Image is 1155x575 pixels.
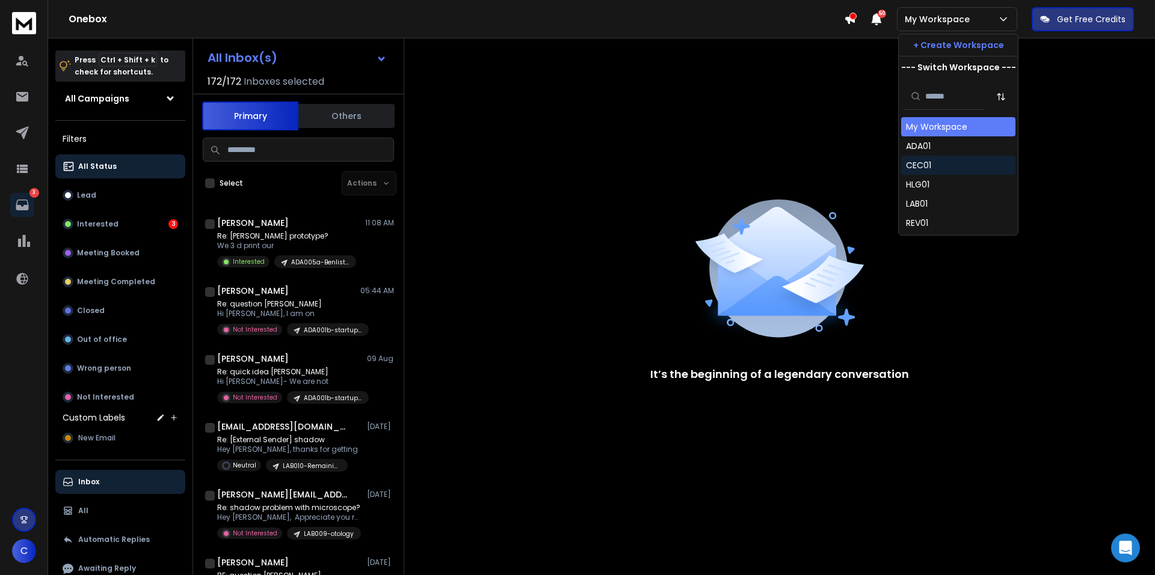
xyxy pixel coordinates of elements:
[77,364,131,373] p: Wrong person
[304,394,362,403] p: ADA001b-startups-30dayprototype
[217,309,362,318] p: Hi [PERSON_NAME], I am on
[367,354,394,364] p: 09 Aug
[244,75,324,89] h3: Inboxes selected
[217,367,362,377] p: Re: quick idea [PERSON_NAME]
[55,327,185,351] button: Out of office
[78,506,88,516] p: All
[906,159,931,171] div: CEC01
[78,535,150,544] p: Automatic Replies
[217,299,362,309] p: Re: question [PERSON_NAME]
[12,539,36,563] button: C
[217,513,362,522] p: Hey [PERSON_NAME], Appreciate you reaching back. I
[55,130,185,147] h3: Filters
[989,85,1013,109] button: Sort by Sort A-Z
[906,198,928,210] div: LAB01
[75,54,168,78] p: Press to check for shortcuts.
[77,335,127,344] p: Out of office
[1032,7,1134,31] button: Get Free Credits
[55,241,185,265] button: Meeting Booked
[233,325,277,334] p: Not Interested
[304,529,354,538] p: LAB009-otology
[217,435,358,445] p: Re: [External Sender] shadow
[77,277,155,287] p: Meeting Completed
[77,306,105,315] p: Closed
[1111,534,1140,562] div: Open Intercom Messenger
[198,46,396,70] button: All Inbox(s)
[55,426,185,450] button: New Email
[233,529,277,538] p: Not Interested
[906,140,931,152] div: ADA01
[365,218,394,228] p: 11:08 AM
[291,258,349,267] p: ADA005a-Benlist-freeprototype-title
[220,178,243,188] label: Select
[208,75,241,89] span: 172 / 172
[878,10,886,18] span: 50
[217,445,358,454] p: Hey [PERSON_NAME], thanks for getting
[217,503,362,513] p: Re: shadow problem with microscope?
[217,353,289,365] h1: [PERSON_NAME]
[1057,13,1126,25] p: Get Free Credits
[208,52,277,64] h1: All Inbox(s)
[77,190,96,200] p: Lead
[233,257,265,266] p: Interested
[233,461,256,470] p: Neutral
[55,385,185,409] button: Not Interested
[360,286,394,296] p: 05:44 AM
[55,183,185,207] button: Lead
[78,477,99,487] p: Inbox
[298,103,395,129] button: Others
[367,558,394,567] p: [DATE]
[905,13,975,25] p: My Workspace
[217,556,289,568] h1: [PERSON_NAME]
[55,212,185,236] button: Interested3
[55,356,185,380] button: Wrong person
[217,285,289,297] h1: [PERSON_NAME]
[55,299,185,323] button: Closed
[906,121,967,133] div: My Workspace
[913,39,1004,51] p: + Create Workspace
[217,421,350,433] h1: [EMAIL_ADDRESS][DOMAIN_NAME]
[217,241,356,251] p: We 3 d print our
[906,217,928,229] div: REV01
[901,61,1016,73] p: --- Switch Workspace ---
[283,461,340,470] p: LAB010-Remaining leads
[55,270,185,294] button: Meeting Completed
[202,102,298,130] button: Primary
[304,326,362,335] p: ADA001b-startups-30dayprototype
[55,528,185,552] button: Automatic Replies
[12,12,36,34] img: logo
[168,219,178,229] div: 3
[650,366,909,383] p: It’s the beginning of a legendary conversation
[65,93,129,105] h1: All Campaigns
[899,34,1018,56] button: + Create Workspace
[55,470,185,494] button: Inbox
[367,422,394,431] p: [DATE]
[78,433,115,443] span: New Email
[55,499,185,523] button: All
[29,188,39,198] p: 3
[10,193,34,217] a: 3
[217,231,356,241] p: Re: [PERSON_NAME] prototype?
[233,393,277,402] p: Not Interested
[217,217,289,229] h1: [PERSON_NAME]
[906,178,929,190] div: HLG01
[367,490,394,499] p: [DATE]
[77,248,140,258] p: Meeting Booked
[63,412,125,424] h3: Custom Labels
[55,87,185,111] button: All Campaigns
[217,488,350,500] h1: [PERSON_NAME][EMAIL_ADDRESS][PERSON_NAME][DOMAIN_NAME]
[77,219,119,229] p: Interested
[217,377,362,386] p: Hi [PERSON_NAME]- We are not
[55,154,185,178] button: All Status
[69,12,844,26] h1: Onebox
[78,564,136,573] p: Awaiting Reply
[99,53,157,67] span: Ctrl + Shift + k
[78,162,117,171] p: All Status
[77,392,134,402] p: Not Interested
